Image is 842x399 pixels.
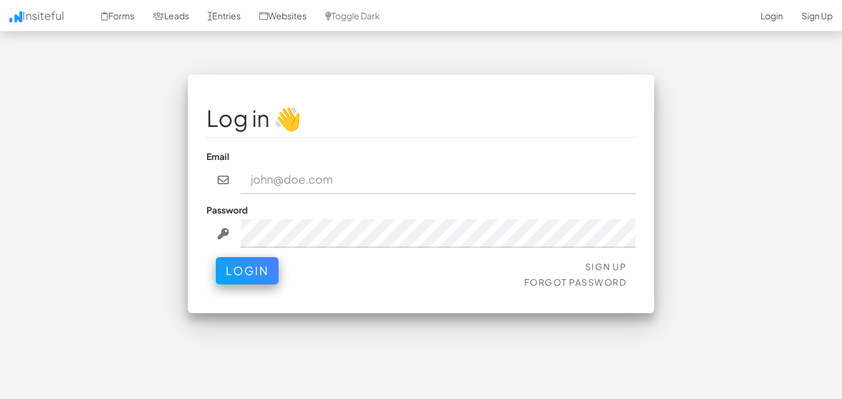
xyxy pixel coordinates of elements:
[241,166,636,194] input: john@doe.com
[206,106,636,131] h1: Log in 👋
[524,276,627,288] a: Forgot Password
[9,11,22,22] img: icon.png
[585,261,627,272] a: Sign Up
[206,204,248,216] label: Password
[206,150,229,162] label: Email
[216,257,279,284] button: Login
